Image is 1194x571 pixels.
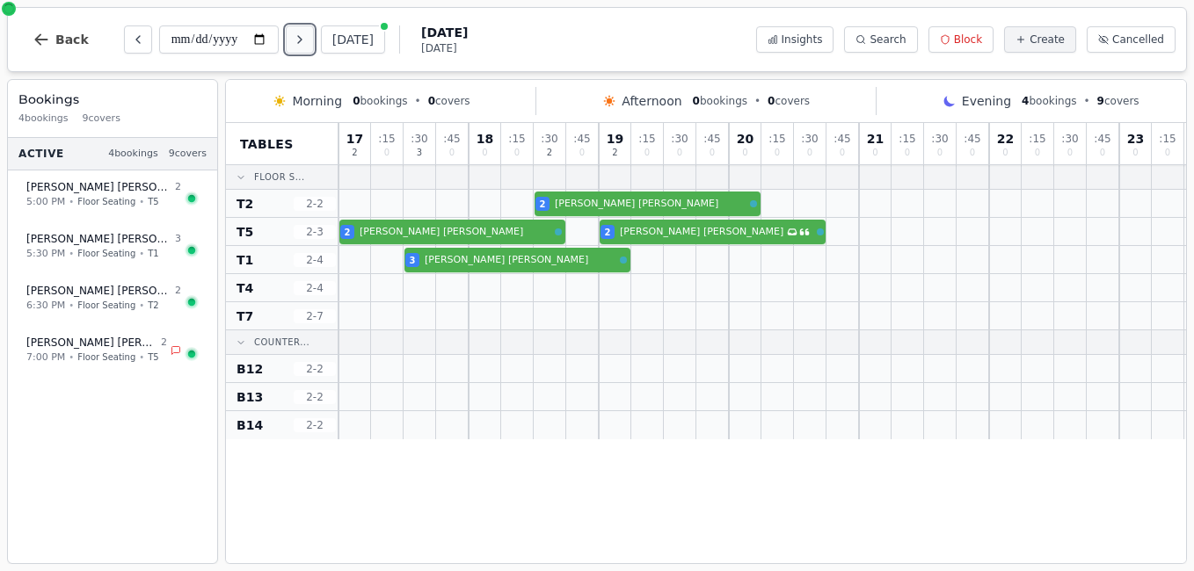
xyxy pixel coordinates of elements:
[294,390,336,404] span: 2 - 2
[69,195,74,208] span: •
[870,33,906,47] span: Search
[345,226,351,239] span: 2
[237,251,253,269] span: T1
[139,247,144,260] span: •
[693,95,700,107] span: 0
[425,253,616,268] span: [PERSON_NAME] [PERSON_NAME]
[237,416,263,434] span: B14
[77,247,135,260] span: Floor Seating
[69,247,74,260] span: •
[782,33,823,47] span: Insights
[775,148,780,157] span: 0
[352,148,357,157] span: 2
[1159,134,1176,144] span: : 15
[844,26,917,53] button: Search
[161,336,167,351] span: 2
[26,232,171,246] span: [PERSON_NAME] [PERSON_NAME]
[428,94,470,108] span: covers
[1067,148,1073,157] span: 0
[77,299,135,312] span: Floor Seating
[547,148,552,157] span: 2
[26,351,65,365] span: 7:00 PM
[799,227,810,237] svg: Customer message
[937,148,943,157] span: 0
[294,281,336,295] span: 2 - 4
[477,133,493,145] span: 18
[175,284,181,299] span: 2
[26,195,65,210] span: 5:00 PM
[970,148,975,157] span: 0
[139,299,144,312] span: •
[237,388,263,406] span: B13
[417,148,422,157] span: 3
[294,362,336,376] span: 2 - 2
[148,351,158,364] span: T5
[384,148,390,157] span: 0
[607,133,623,145] span: 19
[997,133,1014,145] span: 22
[294,253,336,267] span: 2 - 4
[573,134,590,144] span: : 45
[931,134,948,144] span: : 30
[18,147,64,161] span: Active
[555,197,746,212] span: [PERSON_NAME] [PERSON_NAME]
[1087,26,1176,53] button: Cancelled
[579,148,585,157] span: 0
[482,148,487,157] span: 0
[254,336,309,349] span: Counter...
[421,24,468,41] span: [DATE]
[139,195,144,208] span: •
[360,225,551,240] span: [PERSON_NAME] [PERSON_NAME]
[175,180,181,195] span: 2
[353,95,360,107] span: 0
[69,351,74,364] span: •
[768,134,785,144] span: : 15
[294,309,336,323] span: 2 - 7
[622,92,681,110] span: Afternoon
[872,148,877,157] span: 0
[541,134,557,144] span: : 30
[756,26,834,53] button: Insights
[514,148,520,157] span: 0
[69,299,74,312] span: •
[1030,33,1065,47] span: Create
[1097,95,1104,107] span: 9
[294,418,336,432] span: 2 - 2
[742,148,747,157] span: 0
[768,94,810,108] span: covers
[83,112,120,126] span: 9 covers
[15,274,210,322] button: [PERSON_NAME] [PERSON_NAME]26:30 PM•Floor Seating•T2
[346,133,363,145] span: 17
[703,134,720,144] span: : 45
[754,94,761,108] span: •
[294,225,336,239] span: 2 - 3
[1022,95,1029,107] span: 4
[737,133,754,145] span: 20
[108,147,158,162] span: 4 bookings
[237,360,263,378] span: B12
[26,180,171,194] span: [PERSON_NAME] [PERSON_NAME]
[1127,133,1144,145] span: 23
[620,225,783,240] span: [PERSON_NAME] [PERSON_NAME]
[638,134,655,144] span: : 15
[411,134,427,144] span: : 30
[26,284,171,298] span: [PERSON_NAME] [PERSON_NAME]
[410,254,416,267] span: 3
[1097,94,1139,108] span: covers
[18,18,103,61] button: Back
[18,90,207,108] h3: Bookings
[834,134,850,144] span: : 45
[1004,26,1076,53] button: Create
[321,25,385,54] button: [DATE]
[508,134,525,144] span: : 15
[1029,134,1045,144] span: : 15
[1084,94,1090,108] span: •
[237,279,253,297] span: T4
[840,148,845,157] span: 0
[378,134,395,144] span: : 15
[148,247,158,260] span: T1
[807,148,812,157] span: 0
[415,94,421,108] span: •
[15,326,210,374] button: [PERSON_NAME] [PERSON_NAME]27:00 PM•Floor Seating•T5
[26,299,65,314] span: 6:30 PM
